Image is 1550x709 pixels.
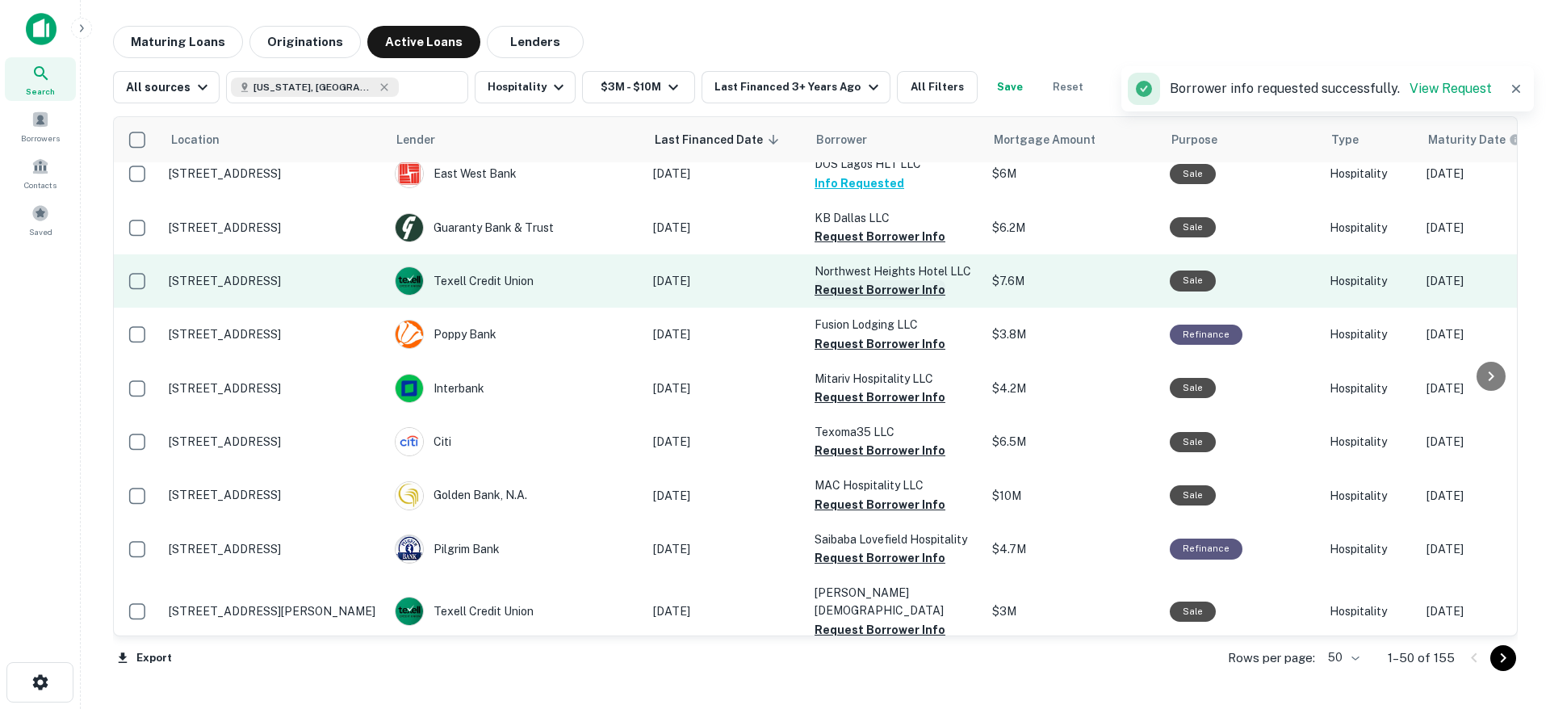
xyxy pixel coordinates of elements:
[1042,71,1094,103] button: Reset
[653,540,798,558] p: [DATE]
[1330,380,1410,397] p: Hospitality
[1428,131,1506,149] h6: Maturity Date
[1330,219,1410,237] p: Hospitality
[396,375,423,402] img: picture
[26,85,55,98] span: Search
[653,325,798,343] p: [DATE]
[815,262,976,280] p: Northwest Heights Hotel LLC
[653,165,798,182] p: [DATE]
[1228,648,1315,668] p: Rows per page:
[21,132,60,145] span: Borrowers
[1469,580,1550,657] iframe: Chat Widget
[815,334,945,354] button: Request Borrower Info
[395,159,637,188] div: East West Bank
[815,370,976,388] p: Mitariv Hospitality LLC
[992,487,1154,505] p: $10M
[396,321,423,348] img: picture
[169,604,379,619] p: [STREET_ADDRESS][PERSON_NAME]
[5,198,76,241] a: Saved
[1428,131,1522,149] div: Maturity dates displayed may be estimated. Please contact the lender for the most accurate maturi...
[126,78,212,97] div: All sources
[1171,130,1238,149] span: Purpose
[5,151,76,195] a: Contacts
[1170,602,1216,622] div: Sale
[396,130,435,149] span: Lender
[806,117,984,162] th: Borrower
[1170,164,1216,184] div: Sale
[1330,487,1410,505] p: Hospitality
[395,535,637,564] div: Pilgrim Bank
[992,325,1154,343] p: $3.8M
[1330,433,1410,451] p: Hospitality
[396,267,423,295] img: picture
[169,327,379,342] p: [STREET_ADDRESS]
[113,71,220,103] button: All sources
[29,225,52,238] span: Saved
[645,117,806,162] th: Last Financed Date
[1322,117,1418,162] th: Type
[487,26,584,58] button: Lenders
[1170,485,1216,506] div: Sale
[815,476,976,494] p: MAC Hospitality LLC
[992,433,1154,451] p: $6.5M
[815,388,945,407] button: Request Borrower Info
[1170,79,1492,99] p: Borrower info requested successfully.
[396,160,423,187] img: picture
[714,78,882,97] div: Last Financed 3+ Years Ago
[816,130,867,149] span: Borrower
[1170,217,1216,237] div: Sale
[1410,81,1492,96] a: View Request
[653,487,798,505] p: [DATE]
[655,130,784,149] span: Last Financed Date
[653,433,798,451] p: [DATE]
[387,117,645,162] th: Lender
[815,316,976,334] p: Fusion Lodging LLC
[169,274,379,288] p: [STREET_ADDRESS]
[815,584,976,619] p: [PERSON_NAME][DEMOGRAPHIC_DATA]
[815,531,976,548] p: Saibaba Lovefield Hospitality
[815,227,945,246] button: Request Borrower Info
[1388,648,1455,668] p: 1–50 of 155
[396,428,423,455] img: picture
[1330,602,1410,620] p: Hospitality
[1428,131,1543,149] span: Maturity dates displayed may be estimated. Please contact the lender for the most accurate maturi...
[395,266,637,296] div: Texell Credit Union
[1330,272,1410,290] p: Hospitality
[992,219,1154,237] p: $6.2M
[984,71,1036,103] button: Save your search to get updates of matches that match your search criteria.
[113,646,176,670] button: Export
[367,26,480,58] button: Active Loans
[170,130,241,149] span: Location
[26,13,57,45] img: capitalize-icon.png
[396,214,423,241] img: picture
[702,71,890,103] button: Last Financed 3+ Years Ago
[396,535,423,563] img: picture
[992,165,1154,182] p: $6M
[1490,645,1516,671] button: Go to next page
[653,272,798,290] p: [DATE]
[815,423,976,441] p: Texoma35 LLC
[475,71,576,103] button: Hospitality
[1330,325,1410,343] p: Hospitality
[249,26,361,58] button: Originations
[1170,271,1216,291] div: Sale
[5,104,76,148] a: Borrowers
[653,602,798,620] p: [DATE]
[992,540,1154,558] p: $4.7M
[984,117,1162,162] th: Mortgage Amount
[395,374,637,403] div: Interbank
[897,71,978,103] button: All Filters
[992,602,1154,620] p: $3M
[1170,432,1216,452] div: Sale
[815,174,904,193] button: Info Requested
[396,598,423,625] img: picture
[113,26,243,58] button: Maturing Loans
[1330,165,1410,182] p: Hospitality
[5,57,76,101] a: Search
[169,434,379,449] p: [STREET_ADDRESS]
[1330,540,1410,558] p: Hospitality
[1170,325,1242,345] div: This loan purpose was for refinancing
[169,381,379,396] p: [STREET_ADDRESS]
